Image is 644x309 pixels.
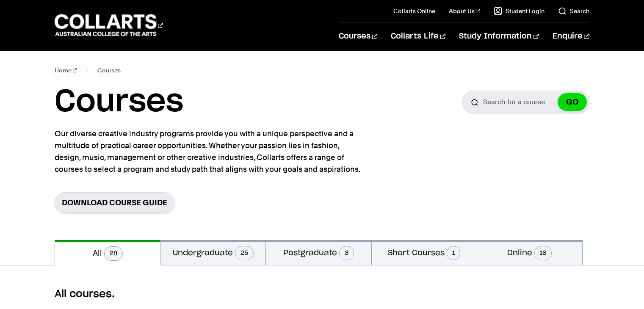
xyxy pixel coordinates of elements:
span: 3 [339,246,354,260]
p: Our diverse creative industry programs provide you with a unique perspective and a multitude of p... [55,128,364,175]
a: Search [558,7,589,15]
button: GO [558,93,587,111]
input: Search for a course [462,91,589,113]
a: Download Course Guide [55,192,174,213]
span: Courses [97,64,121,76]
h2: All courses. [55,287,589,301]
a: Home [55,64,77,76]
button: Undergraduate25 [160,240,265,265]
a: Collarts Online [393,7,435,15]
a: Student Login [494,7,544,15]
button: Postgraduate3 [266,240,371,265]
span: 25 [235,246,254,260]
button: Online16 [477,240,582,265]
span: 16 [534,246,552,260]
a: Enquire [553,22,589,50]
h1: Courses [55,83,183,121]
a: Courses [339,22,377,50]
div: Go to homepage [55,13,163,37]
a: About Us [449,7,480,15]
a: Study Information [459,22,539,50]
button: All28 [55,240,160,265]
a: Collarts Life [391,22,445,50]
span: 28 [104,246,123,261]
span: 1 [447,246,460,260]
button: Short Courses1 [372,240,477,265]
